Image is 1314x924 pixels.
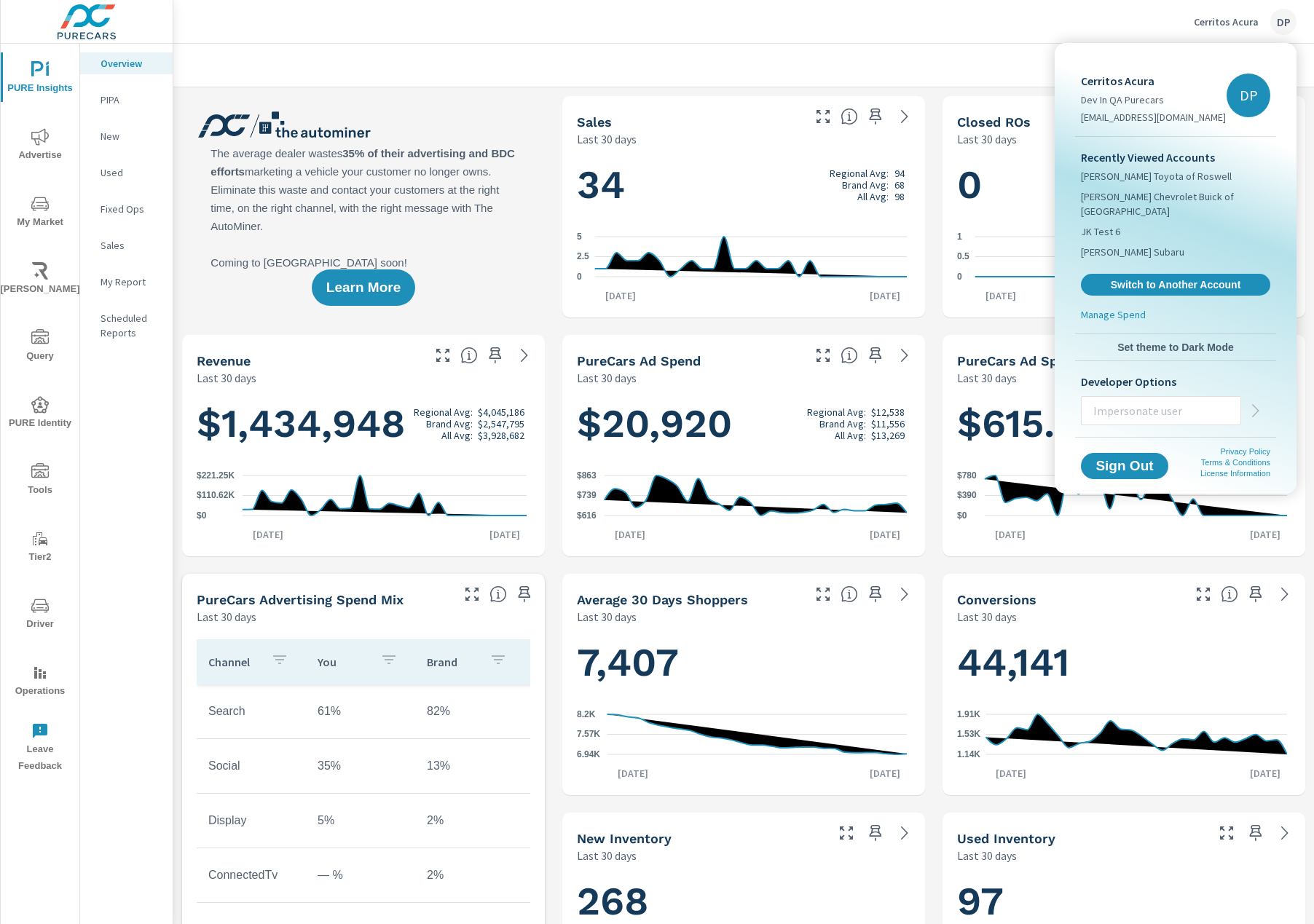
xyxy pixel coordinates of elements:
[1082,392,1240,430] input: Impersonate user
[1081,307,1146,322] p: Manage Spend
[1081,453,1168,479] button: Sign Out
[1081,224,1120,239] span: JK Test 6
[1075,334,1276,360] button: Set theme to Dark Mode
[1081,92,1226,107] p: Dev In QA Purecars
[1089,278,1262,291] span: Switch to Another Account
[1081,110,1226,125] p: [EMAIL_ADDRESS][DOMAIN_NAME]
[1200,469,1270,478] a: License Information
[1093,459,1157,473] span: Sign Out
[1081,149,1270,166] p: Recently Viewed Accounts
[1081,373,1270,390] p: Developer Options
[1081,274,1270,296] a: Switch to Another Account
[1227,74,1270,117] div: DP
[1075,307,1276,328] a: Manage Spend
[1081,72,1226,90] p: Cerritos Acura
[1081,341,1270,354] span: Set theme to Dark Mode
[1201,458,1270,467] a: Terms & Conditions
[1221,447,1270,456] a: Privacy Policy
[1081,169,1232,183] span: [PERSON_NAME] Toyota of Roswell
[1081,189,1270,218] span: [PERSON_NAME] Chevrolet Buick of [GEOGRAPHIC_DATA]
[1081,245,1184,259] span: [PERSON_NAME] Subaru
